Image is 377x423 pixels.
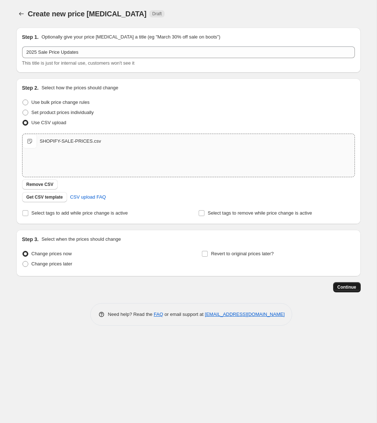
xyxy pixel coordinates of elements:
p: Select when the prices should change [41,236,121,243]
span: Draft [152,11,162,17]
span: Set product prices individually [32,110,94,115]
span: Get CSV template [26,194,63,200]
button: Get CSV template [22,192,67,202]
a: FAQ [154,312,163,317]
span: Remove CSV [26,182,54,187]
span: Use bulk price change rules [32,99,90,105]
span: This title is just for internal use, customers won't see it [22,60,134,66]
span: Continue [337,284,356,290]
span: Create new price [MEDICAL_DATA] [28,10,147,18]
button: Remove CSV [22,179,58,190]
a: CSV upload FAQ [66,191,110,203]
span: CSV upload FAQ [70,194,106,201]
a: [EMAIL_ADDRESS][DOMAIN_NAME] [205,312,285,317]
p: Optionally give your price [MEDICAL_DATA] a title (eg "March 30% off sale on boots") [41,33,220,41]
h2: Step 3. [22,236,39,243]
input: 30% off holiday sale [22,46,355,58]
button: Price change jobs [16,9,26,19]
div: SHOPIFY-SALE-PRICES.csv [40,138,101,145]
span: Revert to original prices later? [211,251,274,256]
span: Use CSV upload [32,120,66,125]
span: Need help? Read the [108,312,154,317]
span: Select tags to add while price change is active [32,210,128,216]
p: Select how the prices should change [41,84,118,91]
h2: Step 1. [22,33,39,41]
h2: Step 2. [22,84,39,91]
span: or email support at [163,312,205,317]
button: Continue [333,282,361,292]
span: Change prices later [32,261,72,267]
span: Select tags to remove while price change is active [208,210,312,216]
span: Change prices now [32,251,72,256]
